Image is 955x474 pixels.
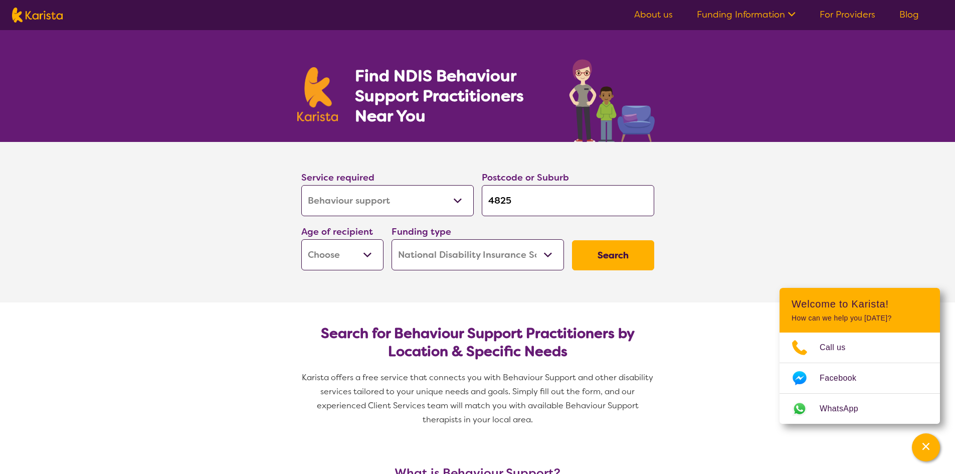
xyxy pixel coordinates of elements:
[780,288,940,424] div: Channel Menu
[301,226,373,238] label: Age of recipient
[12,8,63,23] img: Karista logo
[792,298,928,310] h2: Welcome to Karista!
[309,325,646,361] h2: Search for Behaviour Support Practitioners by Location & Specific Needs
[820,340,858,355] span: Call us
[912,433,940,461] button: Channel Menu
[297,67,338,121] img: Karista logo
[820,371,868,386] span: Facebook
[355,66,549,126] h1: Find NDIS Behaviour Support Practitioners Near You
[792,314,928,323] p: How can we help you [DATE]?
[780,333,940,424] ul: Choose channel
[301,172,374,184] label: Service required
[780,394,940,424] a: Web link opens in a new tab.
[820,9,875,21] a: For Providers
[899,9,919,21] a: Blog
[820,401,870,416] span: WhatsApp
[482,185,654,216] input: Type
[572,240,654,270] button: Search
[392,226,451,238] label: Funding type
[697,9,796,21] a: Funding Information
[566,54,658,142] img: behaviour-support
[482,172,569,184] label: Postcode or Suburb
[634,9,673,21] a: About us
[297,371,658,427] p: Karista offers a free service that connects you with Behaviour Support and other disability servi...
